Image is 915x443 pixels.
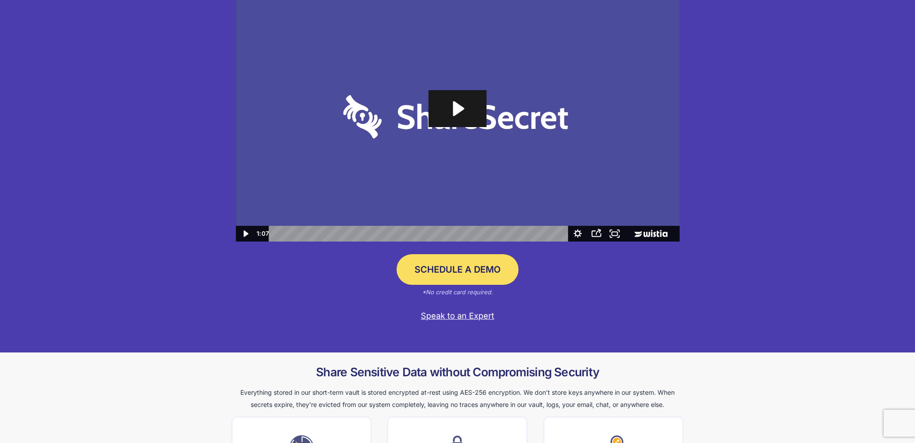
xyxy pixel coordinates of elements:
[428,90,486,127] button: Play Video: Sharesecret Slack Extension
[587,226,605,242] button: Open sharing menu
[236,226,254,242] button: Play Video
[236,311,680,321] a: Speak to an Expert
[605,226,624,242] button: Fullscreen
[422,288,493,296] em: *No credit card required.
[397,254,518,285] a: Schedule a Demo
[624,226,679,242] a: Wistia Logo -- Learn More
[236,365,680,379] h2: Share Sensitive Data without Compromising Security
[568,226,587,242] button: Show settings menu
[276,226,564,242] div: Playbar
[236,387,680,411] p: Everything stored in our short-term vault is stored encrypted at-rest using AES-256 encryption. W...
